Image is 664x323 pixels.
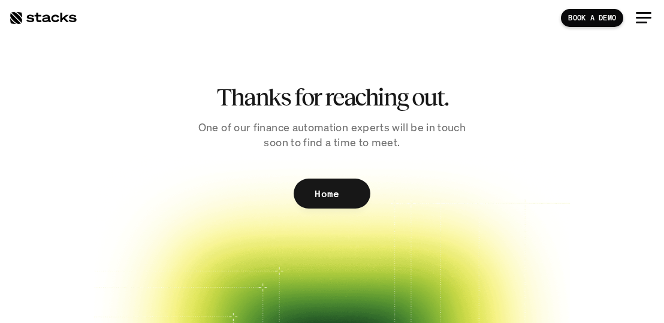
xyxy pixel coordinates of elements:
[568,14,616,22] p: BOOK A DEMO
[188,84,476,110] h2: Thanks for reaching out.
[315,185,339,203] p: Home
[561,9,623,27] a: BOOK A DEMO
[294,179,370,209] a: Home
[188,120,476,150] p: One of our finance automation experts will be in touch soon to find a time to meet.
